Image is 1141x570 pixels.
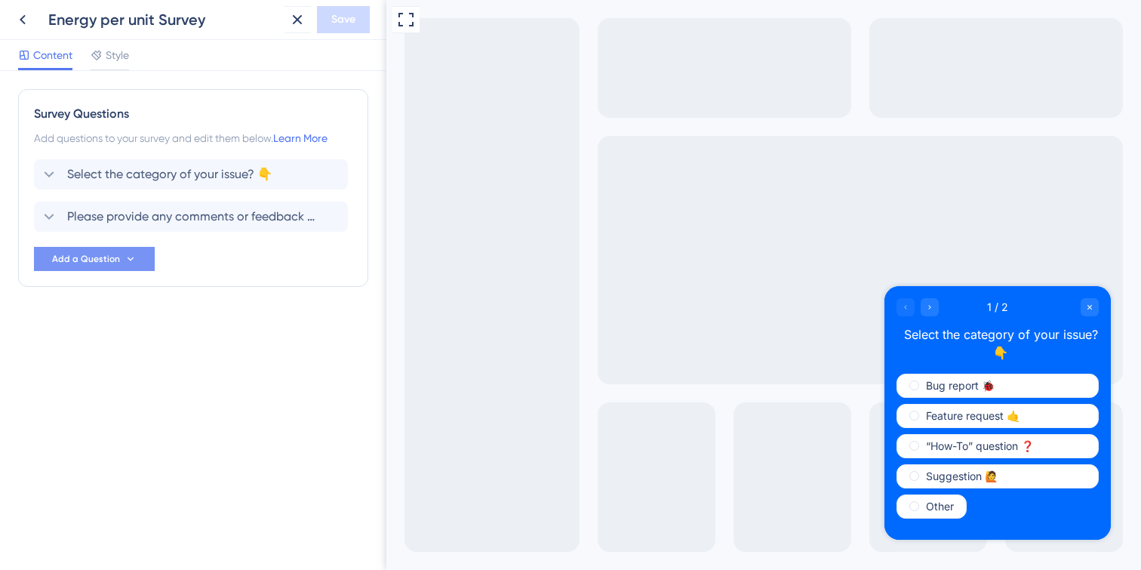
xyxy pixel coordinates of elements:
[52,253,120,265] span: Add a Question
[34,247,155,271] button: Add a Question
[317,6,370,33] button: Save
[331,11,355,29] span: Save
[67,165,272,183] span: Select the category of your issue? 👇
[273,132,328,144] a: Learn More
[33,46,72,64] span: Content
[34,105,352,123] div: Survey Questions
[106,46,129,64] span: Style
[67,208,316,226] span: Please provide any comments or feedback regarding your experience with our service.
[34,129,352,147] div: Add questions to your survey and edit them below.
[48,9,278,30] div: Energy per unit Survey
[498,286,724,540] iframe: UserGuiding Survey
